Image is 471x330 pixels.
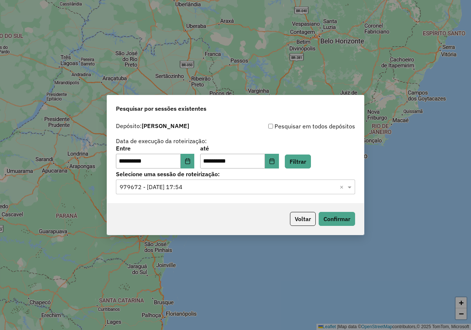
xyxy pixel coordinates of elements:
button: Filtrar [285,155,311,168]
button: Choose Date [265,154,279,168]
span: Pesquisar por sessões existentes [116,104,206,113]
label: Entre [116,144,194,153]
label: Data de execução da roteirização: [116,136,207,145]
label: Selecione uma sessão de roteirização: [116,170,355,178]
div: Pesquisar em todos depósitos [235,122,355,131]
label: Depósito: [116,121,189,130]
button: Voltar [290,212,316,226]
button: Choose Date [181,154,195,168]
strong: [PERSON_NAME] [142,122,189,129]
label: até [200,144,279,153]
span: Clear all [340,182,346,191]
button: Confirmar [319,212,355,226]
